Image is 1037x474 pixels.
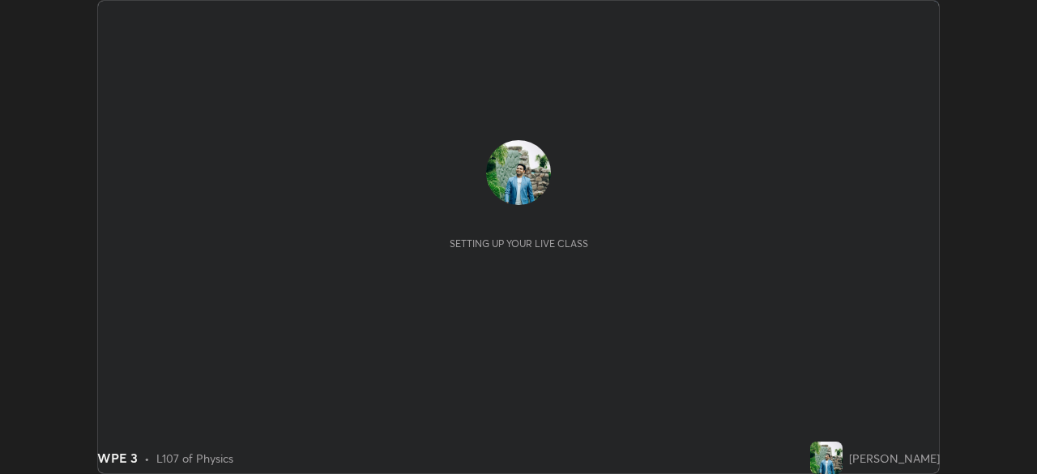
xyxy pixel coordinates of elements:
div: [PERSON_NAME] [849,450,940,467]
div: WPE 3 [97,448,138,468]
img: 3039acb2fa3d48028dcb1705d1182d1b.jpg [486,140,551,205]
div: • [144,450,150,467]
img: 3039acb2fa3d48028dcb1705d1182d1b.jpg [810,442,843,474]
div: L107 of Physics [156,450,233,467]
div: Setting up your live class [450,237,588,250]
